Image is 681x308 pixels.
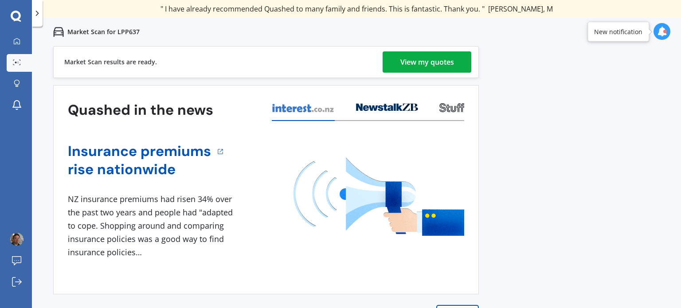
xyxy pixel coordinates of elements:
[594,27,642,36] div: New notification
[383,51,471,73] a: View my quotes
[53,27,64,37] img: car.f15378c7a67c060ca3f3.svg
[68,160,211,179] a: rise nationwide
[68,101,213,119] h3: Quashed in the news
[294,157,464,236] img: media image
[64,47,157,78] div: Market Scan results are ready.
[67,27,140,36] p: Market Scan for LPP637
[68,142,211,160] a: Insurance premiums
[400,51,454,73] div: View my quotes
[68,193,236,259] div: NZ insurance premiums had risen 34% over the past two years and people had "adapted to cope. Shop...
[10,233,23,246] img: ACg8ocIo1Nf1IK4daPfcZ8FLcgINL6Rgyis58wIr0MU60HrnIUNQO-8b=s96-c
